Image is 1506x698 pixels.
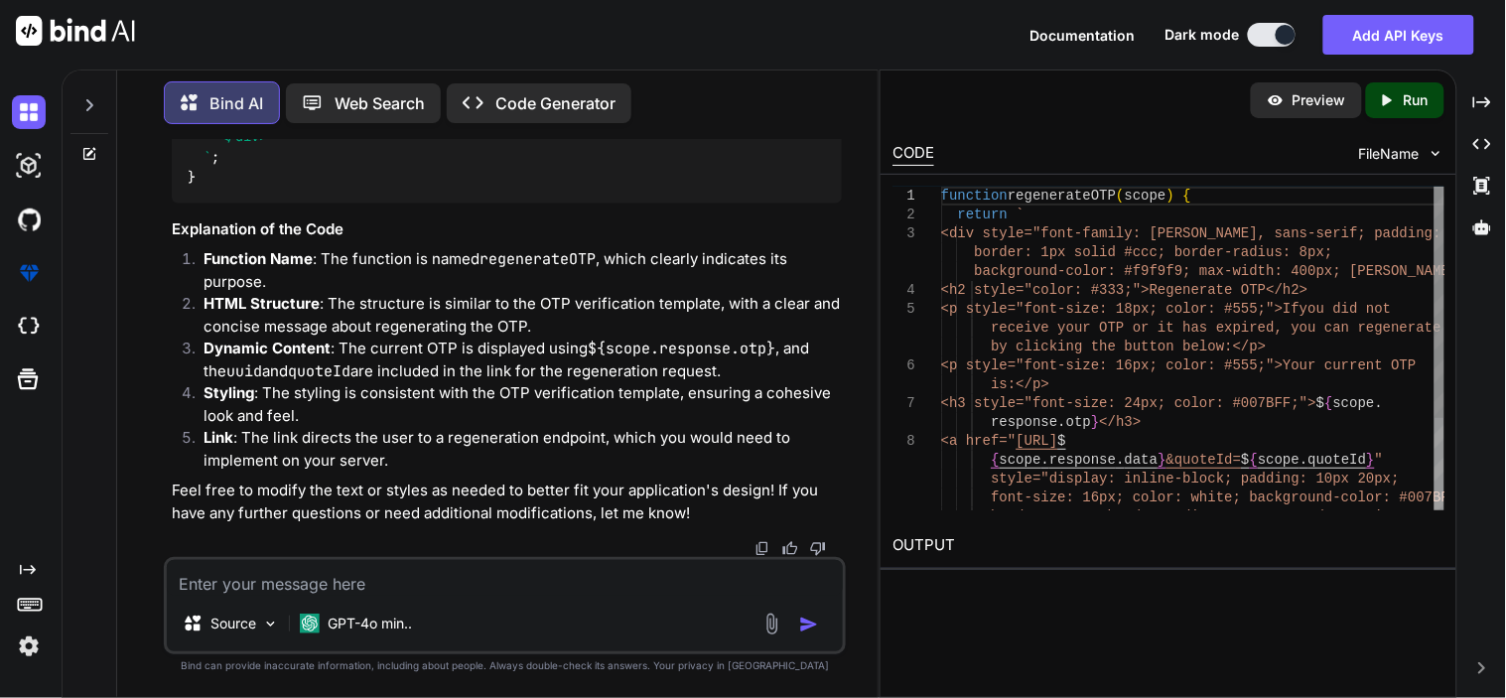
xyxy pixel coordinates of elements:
span: { [1325,395,1333,411]
span: . [1300,452,1307,468]
span: { [1250,452,1258,468]
span: } [1091,414,1099,430]
span: by clicking the button below:</p> [992,339,1267,354]
strong: HTML Structure [204,295,320,314]
img: githubDark [12,203,46,236]
span: 007BFF; [1409,489,1467,505]
span: data [1125,452,1159,468]
span: </h3> [1100,414,1142,430]
span: [URL] [1017,433,1058,449]
span: <p style="font-size: 18px; color: #555;">If [941,301,1300,317]
span: . [1117,452,1125,468]
span: { [1183,188,1191,204]
span: <p style="font-size: 16px; color: #555;">You [941,357,1308,373]
span: . [1375,395,1383,411]
img: Pick Models [262,616,279,632]
p: : The function is named , which clearly indicates its purpose. [204,249,842,294]
code: quoteId [288,362,350,382]
p: Source [210,614,256,633]
span: ) [1166,188,1174,204]
span: $ [1242,452,1250,468]
span: receive your OTP or it has expired, you can regene [992,320,1409,336]
p: Run [1404,90,1429,110]
strong: Styling [204,384,254,403]
strong: Function Name [204,250,313,269]
span: scope [1333,395,1375,411]
span: Documentation [1030,27,1136,44]
div: 1 [892,187,915,206]
span: Dark mode [1165,25,1240,45]
strong: Link [204,429,233,448]
img: chevron down [1428,145,1444,162]
p: : The link directs the user to a regeneration endpoint, which you would need to implement on your... [204,428,842,473]
span: scope [1125,188,1166,204]
div: 2 [892,206,915,224]
img: cloudideIcon [12,310,46,344]
span: quoteId [1308,452,1367,468]
p: : The current OTP is displayed using , and the and are included in the link for the regeneration ... [204,339,842,383]
span: <a href=" [941,433,1017,449]
span: function [941,188,1008,204]
span: none; [1409,508,1450,524]
img: darkChat [12,95,46,129]
div: 6 [892,356,915,375]
p: : The styling is consistent with the OTP verification template, ensuring a cohesive look and feel. [204,383,842,428]
span: border: none; border-radius: 5px; text-decoration: [992,508,1409,524]
p: Web Search [335,91,425,115]
span: ` [1017,207,1025,222]
span: response [1049,452,1116,468]
h3: Explanation of the Code [172,219,842,242]
img: GPT-4o mini [300,614,320,633]
h2: OUTPUT [881,522,1456,569]
span: return [958,207,1008,222]
div: 4 [892,281,915,300]
code: regenerateOTP [479,250,596,270]
div: 3 [892,224,915,243]
div: 8 [892,432,915,451]
span: ( [1117,188,1125,204]
img: settings [12,629,46,663]
span: border: 1px solid #ccc; border-radius: 8px; [975,244,1333,260]
span: &quoteId= [1166,452,1242,468]
span: response [992,414,1058,430]
span: r current OTP [1308,357,1417,373]
img: darkAi-studio [12,149,46,183]
span: background-color: #f9f9f9; max-width: 400px; [PERSON_NAME] [975,263,1458,279]
span: { [992,452,1000,468]
span: rate it [1409,320,1467,336]
img: premium [12,256,46,290]
span: style="display: inline-block; padding: 10px 20px; [992,471,1401,487]
span: FileName [1359,144,1420,164]
img: dislike [810,541,826,557]
span: " [1375,452,1383,468]
span: } [1367,452,1375,468]
p: : The structure is similar to the OTP verification template, with a clear and concise message abo... [204,294,842,339]
span: $ [1316,395,1324,411]
code: uuid [226,362,262,382]
span: otp [1066,414,1091,430]
span: . [1058,414,1066,430]
span: regenerateOTP [1008,188,1116,204]
span: you did not [1300,301,1391,317]
p: Feel free to modify the text or styles as needed to better fit your application's design! If you ... [172,481,842,525]
span: } [1159,452,1166,468]
div: CODE [892,142,934,166]
span: <div style="font-family: [PERSON_NAME], sans-serif; pa [941,225,1392,241]
div: 7 [892,394,915,413]
p: GPT-4o min.. [328,614,412,633]
span: > [1308,395,1316,411]
span: $ [1058,433,1066,449]
span: . [1041,452,1049,468]
span: is:</p> [992,376,1050,392]
div: 5 [892,300,915,319]
p: Code Generator [495,91,616,115]
span: <h2 style="color: #333;">Regenerate OTP</h2> [941,282,1308,298]
button: Documentation [1030,25,1136,46]
strong: Dynamic Content [204,340,331,358]
span: dding: 20px; [1392,225,1492,241]
button: Add API Keys [1323,15,1474,55]
p: Preview [1293,90,1346,110]
code: ${scope.response.otp} [588,340,775,359]
img: icon [799,615,819,634]
p: Bind AI [209,91,263,115]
